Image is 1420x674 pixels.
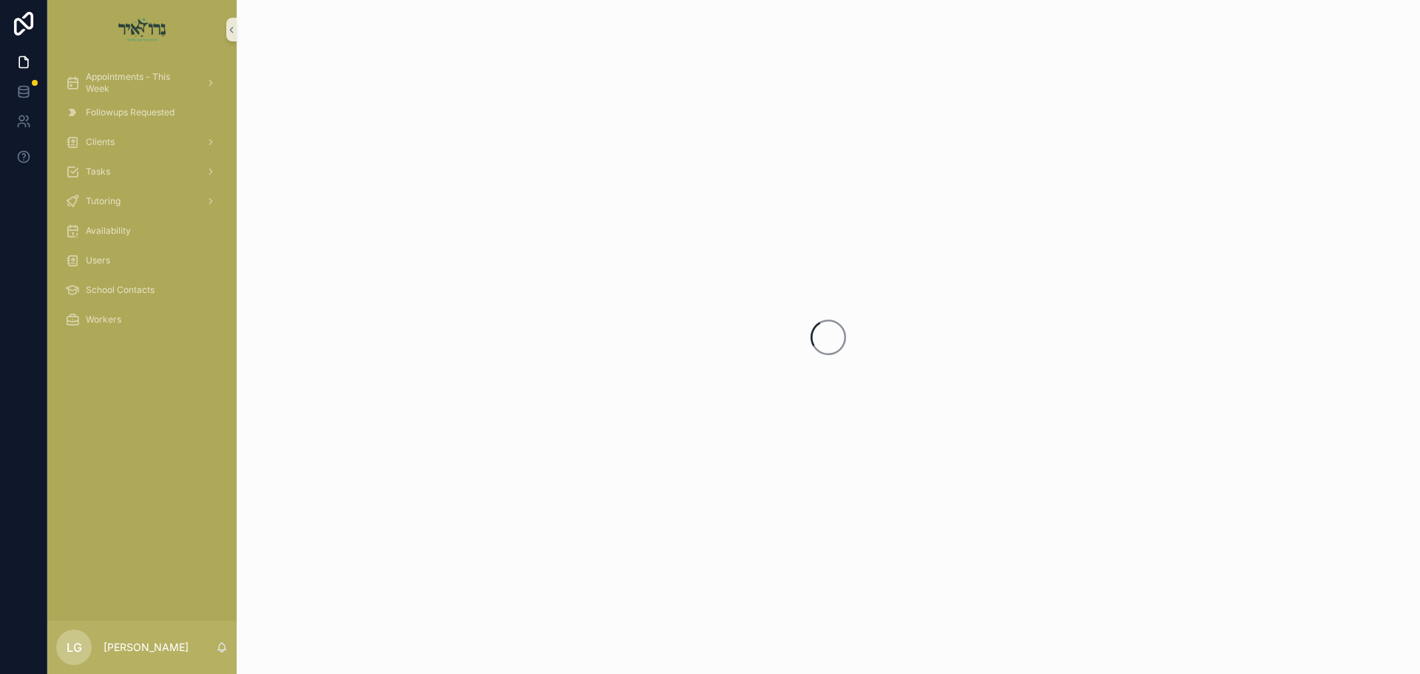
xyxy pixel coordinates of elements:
span: Users [86,255,110,266]
a: Tutoring [56,188,228,215]
a: Availability [56,218,228,244]
span: Tutoring [86,195,121,207]
span: School Contacts [86,284,155,296]
div: scrollable content [47,59,237,352]
span: LG [67,638,82,656]
a: School Contacts [56,277,228,303]
a: Appointments - This Week [56,70,228,96]
span: Workers [86,314,121,326]
span: Appointments - This Week [86,71,194,95]
span: Clients [86,136,115,148]
span: Followups Requested [86,107,175,118]
a: Tasks [56,158,228,185]
a: Users [56,247,228,274]
p: [PERSON_NAME] [104,640,189,655]
a: Clients [56,129,228,155]
a: Workers [56,306,228,333]
span: Availability [86,225,131,237]
a: Followups Requested [56,99,228,126]
img: App logo [118,18,166,41]
span: Tasks [86,166,110,178]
